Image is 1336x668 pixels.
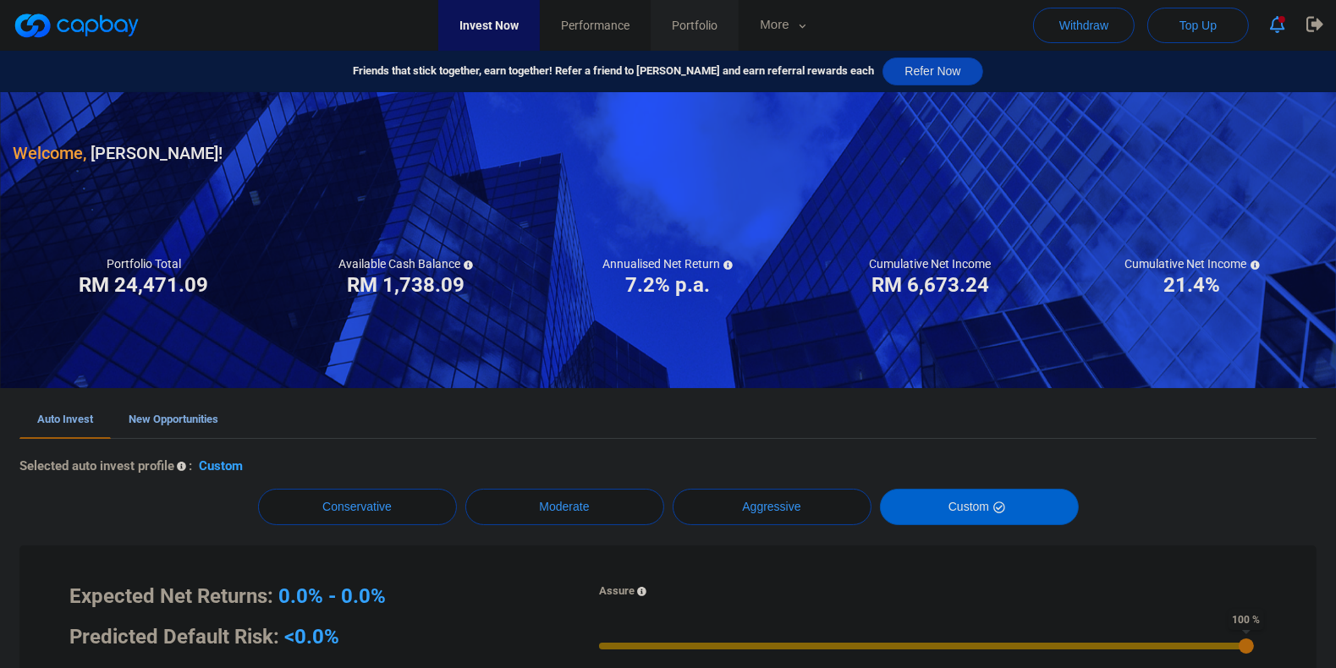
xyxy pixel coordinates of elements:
[284,625,339,649] span: <0.0%
[69,583,553,610] h3: Expected Net Returns:
[37,413,93,425] span: Auto Invest
[13,143,86,163] span: Welcome,
[189,456,192,476] p: :
[199,456,243,476] p: Custom
[880,489,1079,525] button: Custom
[672,16,717,35] span: Portfolio
[1179,17,1217,34] span: Top Up
[107,256,181,271] h5: Portfolio Total
[353,63,874,80] span: Friends that stick together, earn together! Refer a friend to [PERSON_NAME] and earn referral rew...
[871,271,989,298] h3: RM 6,673.24
[338,256,473,271] h5: Available Cash Balance
[599,583,635,600] p: Assure
[882,57,982,85] button: Refer Now
[69,623,553,650] h3: Predicted Default Risk:
[602,256,733,271] h5: Annualised Net Return
[19,456,174,476] p: Selected auto invest profile
[1033,8,1135,43] button: Withdraw
[1125,256,1260,271] h5: Cumulative Net Income
[869,256,991,271] h5: Cumulative Net Income
[465,489,664,525] button: Moderate
[1164,271,1221,298] h3: 21.4%
[13,140,223,167] h3: [PERSON_NAME] !
[673,489,871,525] button: Aggressive
[1229,609,1264,630] span: 100 %
[278,584,386,608] span: 0.0% - 0.0%
[347,271,465,298] h3: RM 1,738.09
[625,271,710,298] h3: 7.2% p.a.
[258,489,457,525] button: Conservative
[561,16,630,35] span: Performance
[1147,8,1249,43] button: Top Up
[129,413,218,425] span: New Opportunities
[79,271,208,298] h3: RM 24,471.09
